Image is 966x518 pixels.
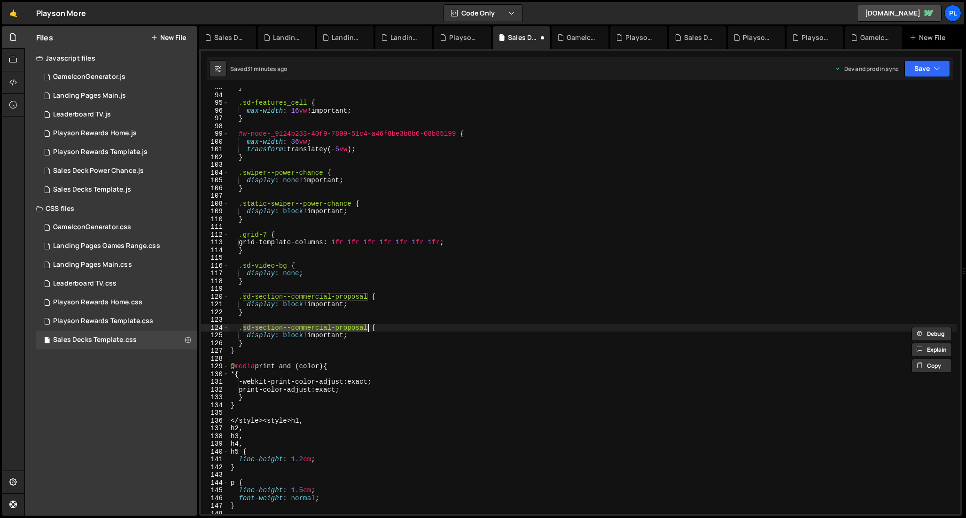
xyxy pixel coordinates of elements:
[36,162,197,180] div: 15074/40743.js
[201,169,229,177] div: 104
[201,378,229,386] div: 131
[449,33,480,42] div: Playson Rewards Home.css
[201,433,229,441] div: 138
[36,86,197,105] div: 15074/39395.js
[201,138,229,146] div: 100
[857,5,942,22] a: [DOMAIN_NAME]
[201,254,229,262] div: 115
[201,99,229,107] div: 95
[390,33,421,42] div: Landing Pages Main.js
[201,332,229,340] div: 125
[53,242,160,250] div: Landing Pages Games Range.css
[53,148,148,156] div: Playson Rewards Template.js
[25,199,197,218] div: CSS files
[201,146,229,154] div: 101
[910,33,949,42] div: New File
[684,33,715,42] div: Sales Deck Power Chance.js
[201,324,229,332] div: 124
[201,278,229,286] div: 118
[36,331,197,349] div: 15074/39398.css
[911,343,952,357] button: Explain
[53,317,153,325] div: Playson Rewards Template.css
[201,200,229,208] div: 108
[201,107,229,115] div: 96
[36,143,197,162] div: 15074/39397.js
[36,312,197,331] div: 15074/39396.css
[201,487,229,495] div: 145
[201,301,229,309] div: 121
[53,92,126,100] div: Landing Pages Main.js
[201,448,229,456] div: 140
[201,216,229,224] div: 110
[201,309,229,317] div: 122
[944,5,961,22] a: pl
[53,186,131,194] div: Sales Decks Template.js
[201,394,229,402] div: 133
[201,479,229,487] div: 144
[201,293,229,301] div: 120
[247,65,287,73] div: 31 minutes ago
[201,161,229,169] div: 103
[201,464,229,472] div: 142
[201,363,229,371] div: 129
[53,261,132,269] div: Landing Pages Main.css
[201,130,229,138] div: 99
[36,274,197,293] div: 15074/39405.css
[201,154,229,162] div: 102
[36,293,197,312] div: 15074/39402.css
[904,60,950,77] button: Save
[201,402,229,410] div: 134
[201,185,229,193] div: 106
[201,471,229,479] div: 143
[860,33,891,42] div: GameIconGenerator.js
[743,33,773,42] div: Playson Rewards Template.js
[201,247,229,255] div: 114
[53,129,137,138] div: Playson Rewards Home.js
[201,115,229,123] div: 97
[567,33,597,42] div: GameIconGenerator.css
[36,8,86,19] div: Playson More
[201,456,229,464] div: 141
[201,371,229,379] div: 130
[508,33,538,42] div: Sales Decks Template.css
[201,495,229,503] div: 146
[201,262,229,270] div: 116
[201,347,229,355] div: 127
[201,316,229,324] div: 123
[201,177,229,185] div: 105
[36,68,197,86] div: 15074/40030.js
[36,32,53,43] h2: Files
[201,123,229,131] div: 98
[151,34,186,41] button: New File
[802,33,832,42] div: Playson Rewards Home.js
[36,237,197,255] div: 15074/39401.css
[25,49,197,68] div: Javascript files
[911,327,952,341] button: Debug
[36,180,197,199] div: 15074/39399.js
[625,33,656,42] div: Playson Rewards Template.css
[36,218,197,237] div: 15074/41113.css
[201,285,229,293] div: 119
[36,105,197,124] div: 15074/39404.js
[53,336,137,344] div: Sales Decks Template.css
[201,239,229,247] div: 113
[201,270,229,278] div: 117
[332,33,362,42] div: Landing Pages Main.css
[273,33,304,42] div: Landing Pages Games Range.css
[53,223,131,232] div: GameIconGenerator.css
[53,279,117,288] div: Leaderboard TV.css
[911,359,952,373] button: Copy
[53,110,111,119] div: Leaderboard TV.js
[53,298,142,307] div: Playson Rewards Home.css
[201,386,229,394] div: 132
[201,425,229,433] div: 137
[230,65,287,73] div: Saved
[53,167,144,175] div: Sales Deck Power Chance.js
[36,255,197,274] div: 15074/39400.css
[201,355,229,363] div: 128
[201,409,229,417] div: 135
[2,2,25,24] a: 🤙
[201,223,229,231] div: 111
[201,440,229,448] div: 139
[835,65,899,73] div: Dev and prod in sync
